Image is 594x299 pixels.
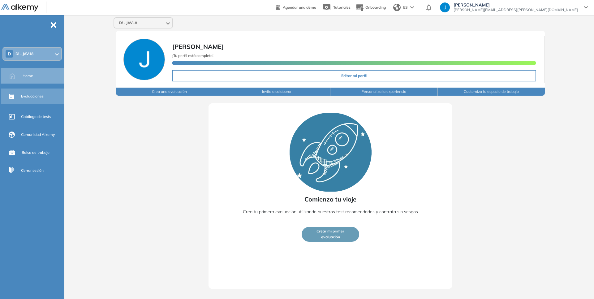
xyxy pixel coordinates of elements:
[1,4,38,12] img: Logo
[21,93,44,99] span: Evaluaciones
[454,7,578,12] span: [PERSON_NAME][EMAIL_ADDRESS][PERSON_NAME][DOMAIN_NAME]
[172,53,213,58] span: ¡Tu perfil está completo!
[123,39,165,80] img: Foto de perfil
[302,227,359,242] button: Crear mi primerevaluación
[438,88,545,96] button: Customiza tu espacio de trabajo
[223,88,330,96] button: Invita a colaborar
[290,113,372,192] img: Rocket
[21,168,44,173] span: Cerrar sesión
[330,88,438,96] button: Personaliza la experiencia
[333,5,351,10] span: Tutoriales
[172,70,536,81] button: Editar mi perfil
[15,51,33,56] span: D! - JAV18
[8,51,11,56] span: D
[119,20,137,25] span: D! - JAV18
[22,150,49,155] span: Bolsa de trabajo
[355,1,386,14] button: Onboarding
[23,73,33,79] span: Home
[403,5,408,10] span: ES
[304,195,356,204] span: Comienza tu viaje
[172,43,224,50] span: [PERSON_NAME]
[276,3,316,11] a: Agendar una demo
[21,132,55,137] span: Comunidad Alkemy
[410,6,414,9] img: arrow
[393,4,401,11] img: world
[365,5,386,10] span: Onboarding
[243,207,418,216] p: Crea tu primera evaluación utilizando nuestros test recomendados y contrata sin sesgos
[21,114,51,119] span: Catálogo de tests
[454,2,578,7] span: [PERSON_NAME]
[283,5,316,10] span: Agendar una demo
[116,88,223,96] button: Crea una evaluación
